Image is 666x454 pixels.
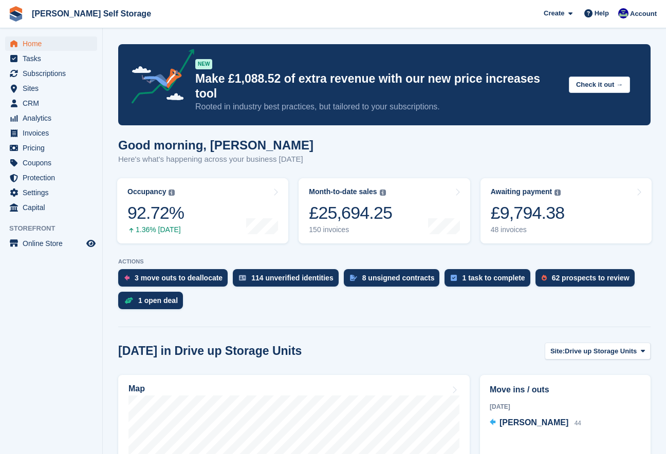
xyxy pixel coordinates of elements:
span: Capital [23,200,84,215]
span: Coupons [23,156,84,170]
div: 92.72% [127,202,184,223]
a: 62 prospects to review [535,269,640,292]
span: Drive up Storage Units [565,346,637,356]
a: 3 move outs to deallocate [118,269,233,292]
span: Online Store [23,236,84,251]
a: menu [5,126,97,140]
div: 114 unverified identities [251,274,334,282]
span: Subscriptions [23,66,84,81]
p: Here's what's happening across your business [DATE] [118,154,313,165]
div: 150 invoices [309,225,392,234]
img: Justin Farthing [618,8,628,18]
p: Make £1,088.52 of extra revenue with our new price increases tool [195,71,561,101]
span: Account [630,9,657,19]
div: 48 invoices [491,225,565,234]
a: 114 unverified identities [233,269,344,292]
a: menu [5,141,97,155]
div: £9,794.38 [491,202,565,223]
a: Preview store [85,237,97,250]
button: Site: Drive up Storage Units [545,343,651,360]
h2: [DATE] in Drive up Storage Units [118,344,302,358]
div: £25,694.25 [309,202,392,223]
span: Help [595,8,609,18]
img: icon-info-grey-7440780725fd019a000dd9b08b2336e03edf1995a4989e88bcd33f0948082b44.svg [554,190,561,196]
a: menu [5,81,97,96]
div: 1 open deal [138,296,178,305]
div: 3 move outs to deallocate [135,274,223,282]
div: Month-to-date sales [309,187,377,196]
div: 1.36% [DATE] [127,225,184,234]
p: ACTIONS [118,258,651,265]
img: icon-info-grey-7440780725fd019a000dd9b08b2336e03edf1995a4989e88bcd33f0948082b44.svg [380,190,386,196]
img: deal-1b604bf984904fb50ccaf53a9ad4b4a5d6e5aea283cecdc64d6e3604feb123c2.svg [124,297,133,304]
h2: Map [128,384,145,393]
a: [PERSON_NAME] Self Storage [28,5,155,22]
h2: Move ins / outs [490,384,641,396]
img: verify_identity-adf6edd0f0f0b5bbfe63781bf79b02c33cf7c696d77639b501bdc392416b5a36.svg [239,275,246,281]
a: menu [5,200,97,215]
a: [PERSON_NAME] 44 [490,417,581,430]
a: Occupancy 92.72% 1.36% [DATE] [117,178,288,243]
a: menu [5,36,97,51]
span: 44 [575,420,581,427]
a: menu [5,171,97,185]
a: 8 unsigned contracts [344,269,445,292]
a: menu [5,96,97,110]
div: 62 prospects to review [552,274,630,282]
a: menu [5,51,97,66]
a: menu [5,66,97,81]
button: Check it out → [569,77,630,93]
span: Tasks [23,51,84,66]
span: Analytics [23,111,84,125]
a: menu [5,111,97,125]
div: 1 task to complete [462,274,525,282]
p: Rooted in industry best practices, but tailored to your subscriptions. [195,101,561,112]
div: 8 unsigned contracts [362,274,435,282]
div: Occupancy [127,187,166,196]
a: Month-to-date sales £25,694.25 150 invoices [299,178,470,243]
img: contract_signature_icon-13c848040528278c33f63329250d36e43548de30e8caae1d1a13099fd9432cc5.svg [350,275,357,281]
a: menu [5,185,97,200]
span: Site: [550,346,565,356]
span: Invoices [23,126,84,140]
span: Sites [23,81,84,96]
span: Home [23,36,84,51]
a: menu [5,236,97,251]
a: Awaiting payment £9,794.38 48 invoices [480,178,652,243]
img: task-75834270c22a3079a89374b754ae025e5fb1db73e45f91037f5363f120a921f8.svg [451,275,457,281]
a: menu [5,156,97,170]
a: 1 task to complete [445,269,535,292]
span: CRM [23,96,84,110]
span: Create [544,8,564,18]
a: 1 open deal [118,292,188,314]
div: [DATE] [490,402,641,411]
span: Protection [23,171,84,185]
img: icon-info-grey-7440780725fd019a000dd9b08b2336e03edf1995a4989e88bcd33f0948082b44.svg [169,190,175,196]
span: Pricing [23,141,84,155]
img: stora-icon-8386f47178a22dfd0bd8f6a31ec36ba5ce8667c1dd55bd0f319d3a0aa187defe.svg [8,6,24,22]
span: Storefront [9,223,102,234]
h1: Good morning, [PERSON_NAME] [118,138,313,152]
span: [PERSON_NAME] [499,418,568,427]
img: move_outs_to_deallocate_icon-f764333ba52eb49d3ac5e1228854f67142a1ed5810a6f6cc68b1a99e826820c5.svg [124,275,129,281]
img: price-adjustments-announcement-icon-8257ccfd72463d97f412b2fc003d46551f7dbcb40ab6d574587a9cd5c0d94... [123,49,195,107]
span: Settings [23,185,84,200]
div: NEW [195,59,212,69]
div: Awaiting payment [491,187,552,196]
img: prospect-51fa495bee0391a8d652442698ab0144808aea92771e9ea1ae160a38d050c398.svg [542,275,547,281]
